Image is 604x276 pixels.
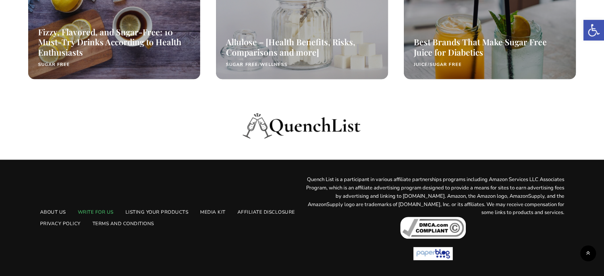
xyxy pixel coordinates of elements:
[38,61,70,68] a: Sugar free
[430,61,462,68] a: Sugar free
[226,36,355,57] a: Allulose – [Health Benefits, Risks, Comparisons and more]
[232,207,301,218] a: Affiliate Disclosure
[413,247,453,260] img: Paperblog
[302,176,564,260] div: Quench List is a participant in various affiliate partnerships programs including Amazon Services...
[72,207,120,218] a: Write For Us
[87,218,160,230] a: Terms and Conditions
[260,61,288,68] a: Wellness
[414,61,428,68] a: Juice
[226,61,288,68] div: /
[34,207,72,218] a: About Us
[400,217,466,239] img: DMCA Compliant Logo
[34,218,87,230] a: Privacy Policy
[414,36,547,57] a: Best Brands That Make Sugar Free Juice for Diabetics
[194,207,232,218] a: Media Kit
[414,61,462,68] div: /
[38,26,181,57] a: Fizzy, Flavored, and Sugar-Free: 10 Must-Try Drinks According to Health Enthusiasts
[226,61,258,68] a: Sugar free
[120,207,195,218] a: Listing Your Products
[302,217,564,239] a: DMCA Compliance information for quenchlist.com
